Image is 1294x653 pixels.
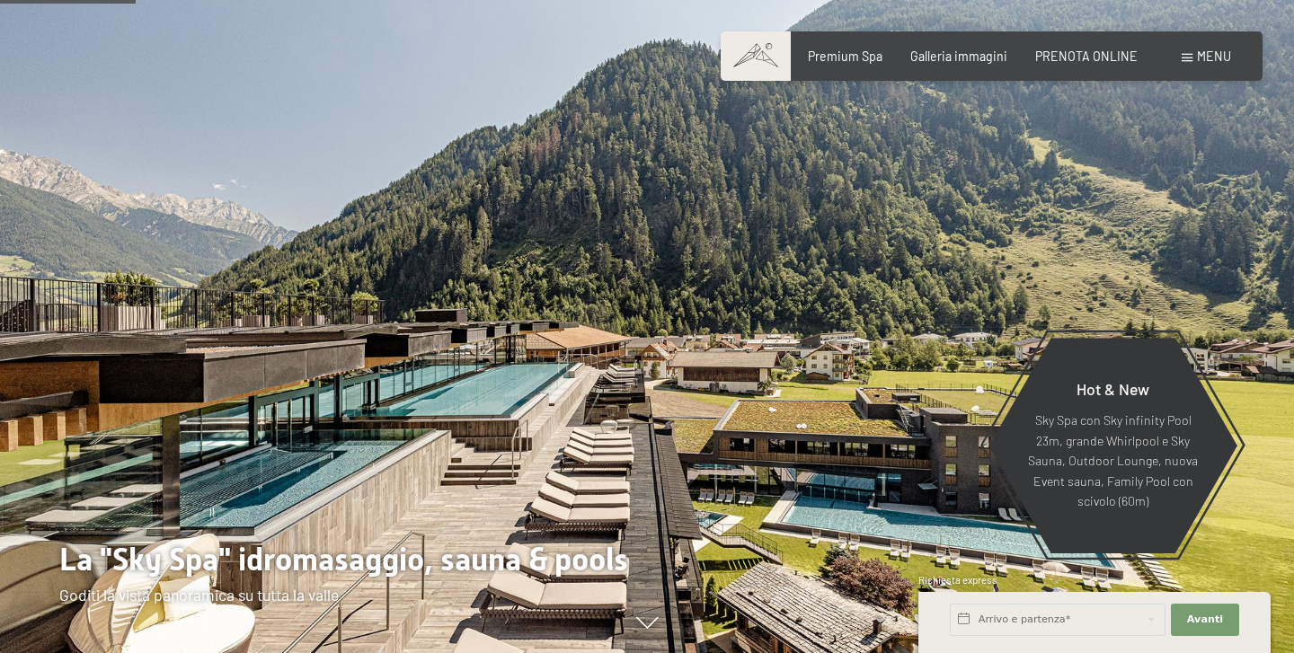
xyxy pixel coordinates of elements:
[1035,49,1138,64] a: PRENOTA ONLINE
[1077,379,1149,399] span: Hot & New
[1027,410,1199,512] p: Sky Spa con Sky infinity Pool 23m, grande Whirlpool e Sky Sauna, Outdoor Lounge, nuova Event saun...
[1187,613,1223,627] span: Avanti
[988,337,1238,554] a: Hot & New Sky Spa con Sky infinity Pool 23m, grande Whirlpool e Sky Sauna, Outdoor Lounge, nuova ...
[918,574,997,586] span: Richiesta express
[1171,604,1239,636] button: Avanti
[910,49,1007,64] a: Galleria immagini
[1197,49,1231,64] span: Menu
[808,49,882,64] a: Premium Spa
